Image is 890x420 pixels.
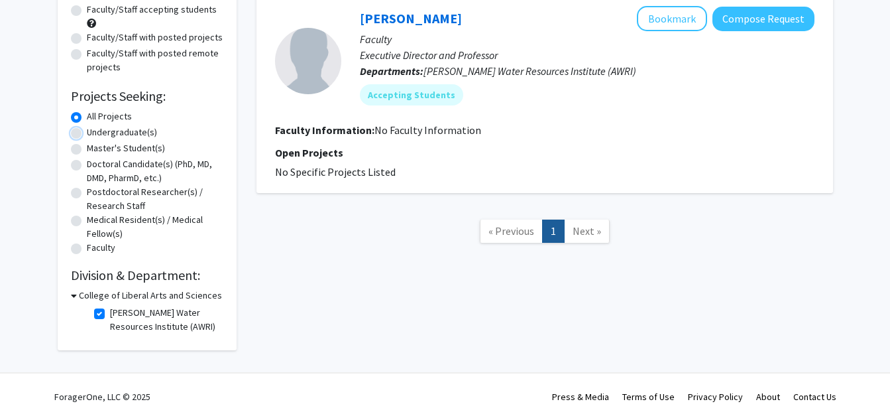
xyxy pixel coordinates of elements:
p: Executive Director and Professor [360,47,814,63]
a: [PERSON_NAME] [360,10,462,27]
span: [PERSON_NAME] Water Resources Institute (AWRI) [423,64,636,78]
iframe: Chat [10,360,56,410]
a: About [756,391,780,403]
a: Next Page [564,220,610,243]
label: Faculty/Staff with posted remote projects [87,46,223,74]
label: Faculty [87,241,115,255]
a: Previous Page [480,220,543,243]
label: [PERSON_NAME] Water Resources Institute (AWRI) [110,306,220,334]
a: Press & Media [552,391,609,403]
label: Master's Student(s) [87,141,165,155]
mat-chip: Accepting Students [360,84,463,105]
nav: Page navigation [256,206,833,260]
div: ForagerOne, LLC © 2025 [54,374,150,420]
label: Medical Resident(s) / Medical Fellow(s) [87,213,223,241]
h3: College of Liberal Arts and Sciences [79,289,222,303]
span: No Specific Projects Listed [275,165,396,178]
button: Compose Request to Stuart Jones [712,7,814,31]
h2: Projects Seeking: [71,88,223,104]
h2: Division & Department: [71,267,223,283]
span: Next » [573,224,601,238]
a: Terms of Use [622,391,675,403]
p: Faculty [360,31,814,47]
span: No Faculty Information [374,123,481,137]
b: Departments: [360,64,423,78]
label: Faculty/Staff accepting students [87,3,217,17]
span: « Previous [488,224,534,238]
label: Undergraduate(s) [87,125,157,139]
label: Faculty/Staff with posted projects [87,31,223,44]
a: Privacy Policy [688,391,743,403]
button: Add Stuart Jones to Bookmarks [637,6,707,31]
label: Postdoctoral Researcher(s) / Research Staff [87,185,223,213]
label: All Projects [87,109,132,123]
a: Contact Us [793,391,836,403]
label: Doctoral Candidate(s) (PhD, MD, DMD, PharmD, etc.) [87,157,223,185]
b: Faculty Information: [275,123,374,137]
a: 1 [542,220,565,243]
p: Open Projects [275,145,814,161]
